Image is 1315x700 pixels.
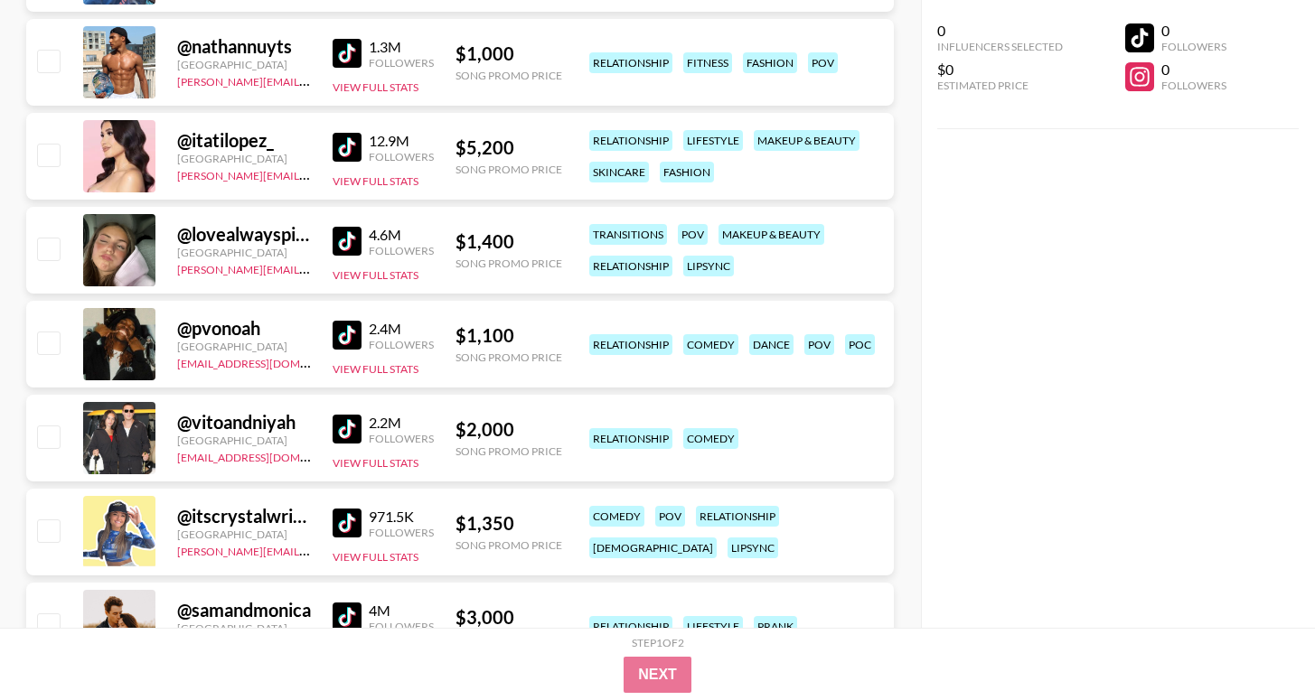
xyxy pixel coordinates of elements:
[333,39,362,68] img: TikTok
[369,602,434,620] div: 4M
[333,602,362,631] img: TikTok
[177,527,311,541] div: [GEOGRAPHIC_DATA]
[177,353,359,370] a: [EMAIL_ADDRESS][DOMAIN_NAME]
[456,136,562,159] div: $ 5,200
[660,162,714,182] div: fashion
[369,226,434,244] div: 4.6M
[683,256,734,276] div: lipsync
[754,130,859,151] div: makeup & beauty
[177,58,311,71] div: [GEOGRAPHIC_DATA]
[589,537,717,558] div: [DEMOGRAPHIC_DATA]
[369,432,434,445] div: Followers
[333,268,418,282] button: View Full Stats
[589,616,672,637] div: relationship
[177,411,311,434] div: @ vitoandniyah
[369,414,434,432] div: 2.2M
[369,244,434,257] div: Followers
[369,526,434,539] div: Followers
[177,246,311,259] div: [GEOGRAPHIC_DATA]
[589,52,672,73] div: relationship
[754,616,797,637] div: prank
[333,550,418,564] button: View Full Stats
[589,506,644,527] div: comedy
[333,321,362,350] img: TikTok
[177,35,311,58] div: @ nathannuyts
[456,163,562,176] div: Song Promo Price
[369,508,434,526] div: 971.5K
[456,538,562,552] div: Song Promo Price
[683,334,738,355] div: comedy
[177,152,311,165] div: [GEOGRAPHIC_DATA]
[456,444,562,458] div: Song Promo Price
[369,150,434,163] div: Followers
[333,227,362,256] img: TikTok
[177,223,311,246] div: @ lovealwayspiper
[655,506,685,527] div: pov
[1161,40,1226,53] div: Followers
[369,320,434,338] div: 2.4M
[683,616,743,637] div: lifestyle
[624,657,691,693] button: Next
[177,259,445,276] a: [PERSON_NAME][EMAIL_ADDRESS][DOMAIN_NAME]
[1161,61,1226,79] div: 0
[589,224,667,245] div: transitions
[456,512,562,535] div: $ 1,350
[369,338,434,351] div: Followers
[589,256,672,276] div: relationship
[177,165,445,182] a: [PERSON_NAME][EMAIL_ADDRESS][DOMAIN_NAME]
[1161,79,1226,92] div: Followers
[845,334,875,355] div: poc
[456,606,562,629] div: $ 3,000
[177,447,359,464] a: [EMAIL_ADDRESS][DOMAIN_NAME]
[177,621,311,635] div: [GEOGRAPHIC_DATA]
[683,52,732,73] div: fitness
[333,174,418,188] button: View Full Stats
[589,162,649,182] div: skincare
[333,509,362,537] img: TikTok
[589,334,672,355] div: relationship
[719,224,824,245] div: makeup & beauty
[369,132,434,150] div: 12.9M
[937,22,1063,40] div: 0
[333,456,418,470] button: View Full Stats
[456,69,562,82] div: Song Promo Price
[177,541,445,558] a: [PERSON_NAME][EMAIL_ADDRESS][DOMAIN_NAME]
[937,40,1063,53] div: Influencers Selected
[696,506,779,527] div: relationship
[369,38,434,56] div: 1.3M
[456,230,562,253] div: $ 1,400
[333,362,418,376] button: View Full Stats
[749,334,794,355] div: dance
[937,61,1063,79] div: $0
[177,71,445,89] a: [PERSON_NAME][EMAIL_ADDRESS][DOMAIN_NAME]
[743,52,797,73] div: fashion
[937,79,1063,92] div: Estimated Price
[369,56,434,70] div: Followers
[1161,22,1226,40] div: 0
[177,505,311,527] div: @ itscrystalwright
[177,434,311,447] div: [GEOGRAPHIC_DATA]
[177,340,311,353] div: [GEOGRAPHIC_DATA]
[333,80,418,94] button: View Full Stats
[589,428,672,449] div: relationship
[177,317,311,340] div: @ pvonoah
[632,636,684,649] div: Step 1 of 2
[683,428,738,449] div: comedy
[456,418,562,441] div: $ 2,000
[177,129,311,152] div: @ itatilopez_
[456,350,562,364] div: Song Promo Price
[177,599,311,621] div: @ samandmonica
[456,257,562,270] div: Song Promo Price
[369,620,434,633] div: Followers
[333,415,362,443] img: TikTok
[456,324,562,347] div: $ 1,100
[683,130,743,151] div: lifestyle
[333,133,362,162] img: TikTok
[728,537,778,558] div: lipsync
[804,334,834,355] div: pov
[589,130,672,151] div: relationship
[808,52,838,73] div: pov
[456,42,562,65] div: $ 1,000
[678,224,708,245] div: pov
[1225,610,1293,678] iframe: Drift Widget Chat Controller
